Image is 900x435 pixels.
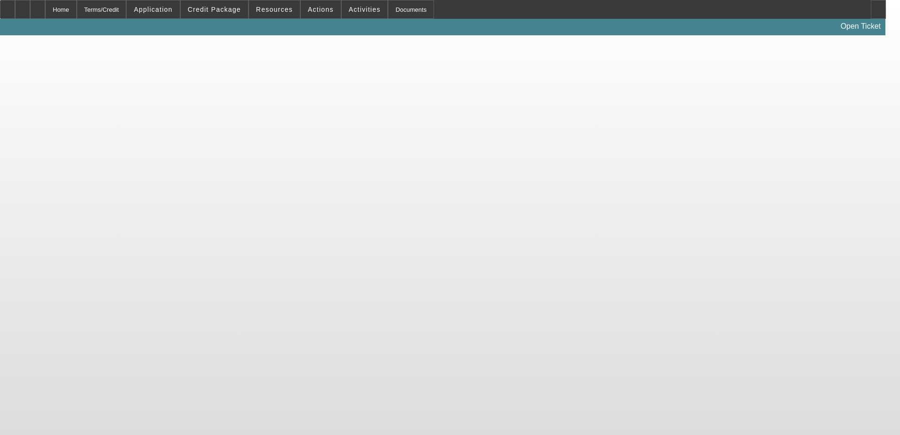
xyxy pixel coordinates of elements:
span: Activities [349,6,381,13]
span: Resources [256,6,293,13]
button: Application [127,0,179,18]
button: Activities [342,0,388,18]
a: Open Ticket [837,18,884,34]
button: Credit Package [181,0,248,18]
span: Actions [308,6,334,13]
button: Resources [249,0,300,18]
button: Actions [301,0,341,18]
span: Credit Package [188,6,241,13]
span: Application [134,6,172,13]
